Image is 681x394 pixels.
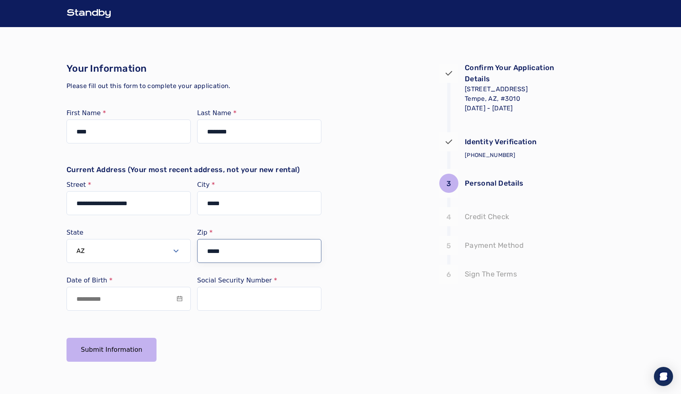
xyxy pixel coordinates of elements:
[67,239,191,263] button: Select open
[197,277,321,284] label: Social Security Number
[67,82,231,90] span: Please fill out this form to complete your application.
[197,182,321,188] label: City
[465,178,524,189] p: Personal Details
[465,136,537,147] p: Identity Verification
[446,178,451,189] p: 3
[67,338,157,362] button: Submit Information
[446,269,451,280] p: 6
[446,212,451,223] p: 4
[465,152,515,159] span: [PHONE_NUMBER]
[176,296,183,302] div: input icon
[67,164,300,175] p: Current Address (Your most recent address, not your new rental)
[465,240,524,251] p: Payment Method
[67,229,191,236] label: State
[465,62,560,84] p: Confirm Your Application Details
[197,229,321,236] label: Zip
[197,110,321,116] label: Last Name
[465,269,517,280] p: Sign The Terms
[654,367,673,386] div: Open Intercom Messenger
[465,211,509,222] p: Credit Check
[67,110,191,116] label: First Name
[67,182,191,188] label: Street
[465,85,528,112] span: [STREET_ADDRESS] Tempe, AZ, #3010 [DATE] - [DATE]
[67,277,191,284] label: Date of Birth
[67,63,147,74] span: Your Information
[446,240,451,251] p: 5
[76,246,85,256] label: AZ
